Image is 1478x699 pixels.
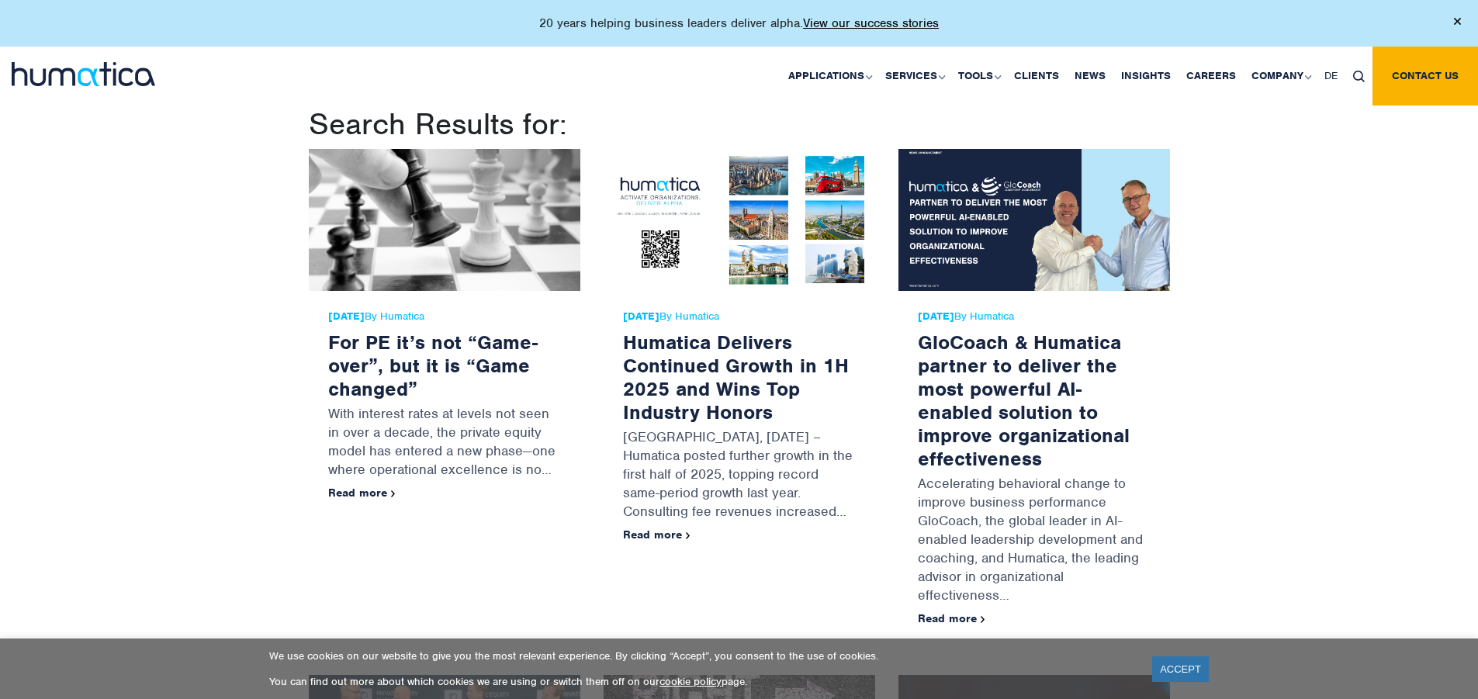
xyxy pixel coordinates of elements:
a: Applications [781,47,877,106]
a: Humatica Delivers Continued Growth in 1H 2025 and Wins Top Industry Honors [623,330,849,424]
a: Company [1244,47,1317,106]
a: Read more [623,528,691,542]
img: arrowicon [981,616,985,623]
p: With interest rates at levels not seen in over a decade, the private equity model has entered a n... [328,400,561,486]
a: Contact us [1372,47,1478,106]
span: By Humatica [623,310,856,323]
a: GloCoach & Humatica partner to deliver the most powerful AI-enabled solution to improve organizat... [918,330,1130,471]
span: By Humatica [918,310,1151,323]
p: You can find out more about which cookies we are using or switch them off on our page. [269,675,1133,688]
a: Read more [918,611,985,625]
img: Humatica Delivers Continued Growth in 1H 2025 and Wins Top Industry Honors [604,149,875,291]
a: News [1067,47,1113,106]
img: arrowicon [391,490,396,497]
a: DE [1317,47,1345,106]
p: We use cookies on our website to give you the most relevant experience. By clicking “Accept”, you... [269,649,1133,663]
img: arrowicon [686,532,691,539]
a: Insights [1113,47,1179,106]
a: View our success stories [803,16,939,31]
a: ACCEPT [1152,656,1209,682]
p: [GEOGRAPHIC_DATA], [DATE] – Humatica posted further growth in the first half of 2025, topping rec... [623,424,856,528]
p: 20 years helping business leaders deliver alpha. [539,16,939,31]
img: logo [12,62,155,86]
a: Services [877,47,950,106]
span: DE [1324,69,1338,82]
strong: [DATE] [623,310,659,323]
a: Tools [950,47,1006,106]
span: By Humatica [328,310,561,323]
img: GloCoach & Humatica partner to deliver the most powerful AI-enabled solution to improve organizat... [898,149,1170,291]
img: search_icon [1353,71,1365,82]
p: Accelerating behavioral change to improve business performance GloCoach, the global leader in AI-... [918,470,1151,612]
a: Read more [328,486,396,500]
img: For PE it’s not “Game-over”, but it is “Game changed” [309,149,580,291]
strong: [DATE] [328,310,365,323]
h1: Search Results for: [309,106,1170,143]
a: Clients [1006,47,1067,106]
strong: [DATE] [918,310,954,323]
a: cookie policy [659,675,722,688]
a: Careers [1179,47,1244,106]
a: For PE it’s not “Game-over”, but it is “Game changed” [328,330,538,401]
